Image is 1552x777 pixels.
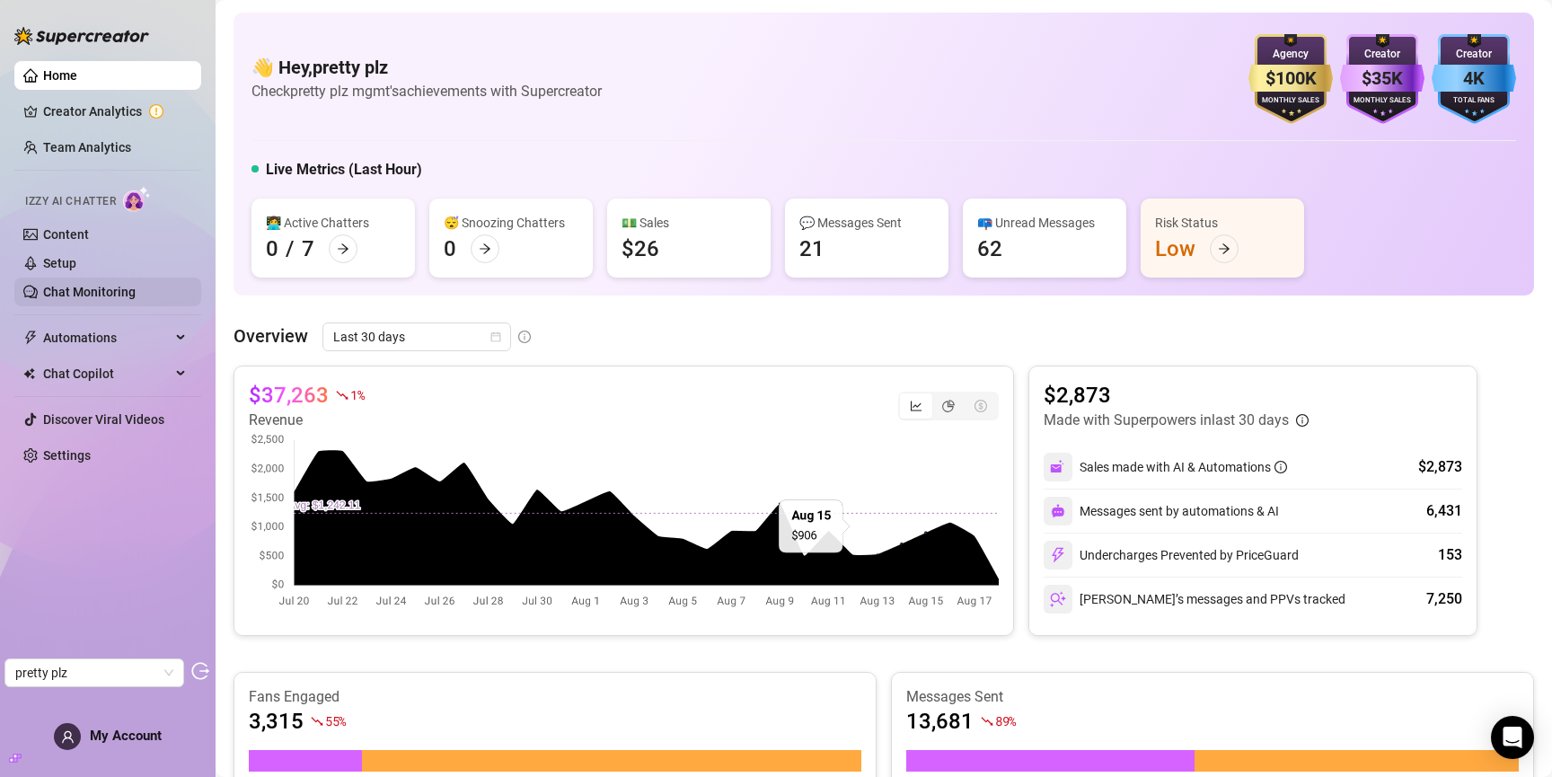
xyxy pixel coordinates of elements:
span: arrow-right [337,243,349,255]
img: AI Chatter [123,186,151,212]
div: Undercharges Prevented by PriceGuard [1044,541,1299,570]
span: Last 30 days [333,323,500,350]
a: Settings [43,448,91,463]
article: Made with Superpowers in last 30 days [1044,410,1289,431]
article: $37,263 [249,381,329,410]
div: segmented control [898,392,999,420]
span: 55 % [325,712,346,729]
div: Monthly Sales [1340,95,1424,107]
div: Agency [1248,46,1333,63]
article: 3,315 [249,707,304,736]
span: info-circle [1296,414,1309,427]
div: 153 [1438,544,1462,566]
article: Check pretty plz mgmt's achievements with Supercreator [251,80,602,102]
div: 😴 Snoozing Chatters [444,213,578,233]
div: 0 [266,234,278,263]
img: svg%3e [1050,459,1066,475]
div: 💬 Messages Sent [799,213,934,233]
div: Creator [1340,46,1424,63]
span: line-chart [910,400,922,412]
div: 7 [302,234,314,263]
div: $35K [1340,65,1424,93]
a: Chat Monitoring [43,285,136,299]
article: Revenue [249,410,364,431]
span: 1 % [350,386,364,403]
span: info-circle [518,331,531,343]
a: Setup [43,256,76,270]
div: Monthly Sales [1248,95,1333,107]
article: Messages Sent [906,687,1519,707]
a: Team Analytics [43,140,131,155]
div: 62 [977,234,1002,263]
span: dollar-circle [974,400,987,412]
img: logo-BBDzfeDw.svg [14,27,149,45]
img: blue-badge-DgoSNQY1.svg [1432,34,1516,124]
span: Chat Copilot [43,359,171,388]
article: Overview [234,322,308,349]
div: 💵 Sales [622,213,756,233]
a: Home [43,68,77,83]
span: user [61,730,75,744]
div: 👩‍💻 Active Chatters [266,213,401,233]
span: Izzy AI Chatter [25,193,116,210]
article: 13,681 [906,707,974,736]
div: 6,431 [1426,500,1462,522]
img: Chat Copilot [23,367,35,380]
div: [PERSON_NAME]’s messages and PPVs tracked [1044,585,1345,614]
a: Creator Analytics exclamation-circle [43,97,187,126]
span: pretty plz [15,659,173,686]
div: Creator [1432,46,1516,63]
span: build [9,752,22,764]
img: svg%3e [1051,504,1065,518]
span: thunderbolt [23,331,38,345]
span: calendar [490,331,501,342]
span: arrow-right [1218,243,1230,255]
h5: Live Metrics (Last Hour) [266,159,422,181]
div: 4K [1432,65,1516,93]
span: Automations [43,323,171,352]
span: fall [981,715,993,728]
div: $2,873 [1418,456,1462,478]
div: 📪 Unread Messages [977,213,1112,233]
span: pie-chart [942,400,955,412]
div: 7,250 [1426,588,1462,610]
div: Open Intercom Messenger [1491,716,1534,759]
div: 21 [799,234,824,263]
div: $26 [622,234,659,263]
div: Sales made with AI & Automations [1080,457,1287,477]
a: Content [43,227,89,242]
div: Total Fans [1432,95,1516,107]
span: arrow-right [479,243,491,255]
img: svg%3e [1050,547,1066,563]
span: fall [336,389,348,402]
div: 0 [444,234,456,263]
div: Messages sent by automations & AI [1044,497,1279,525]
img: purple-badge-B9DA21FR.svg [1340,34,1424,124]
div: Risk Status [1155,213,1290,233]
div: $100K [1248,65,1333,93]
h4: 👋 Hey, pretty plz [251,55,602,80]
a: Discover Viral Videos [43,412,164,427]
article: Fans Engaged [249,687,861,707]
article: $2,873 [1044,381,1309,410]
span: fall [311,715,323,728]
span: info-circle [1274,461,1287,473]
img: svg%3e [1050,591,1066,607]
img: gold-badge-CigiZidd.svg [1248,34,1333,124]
span: 89 % [995,712,1016,729]
span: logout [191,662,209,680]
span: My Account [90,728,162,744]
